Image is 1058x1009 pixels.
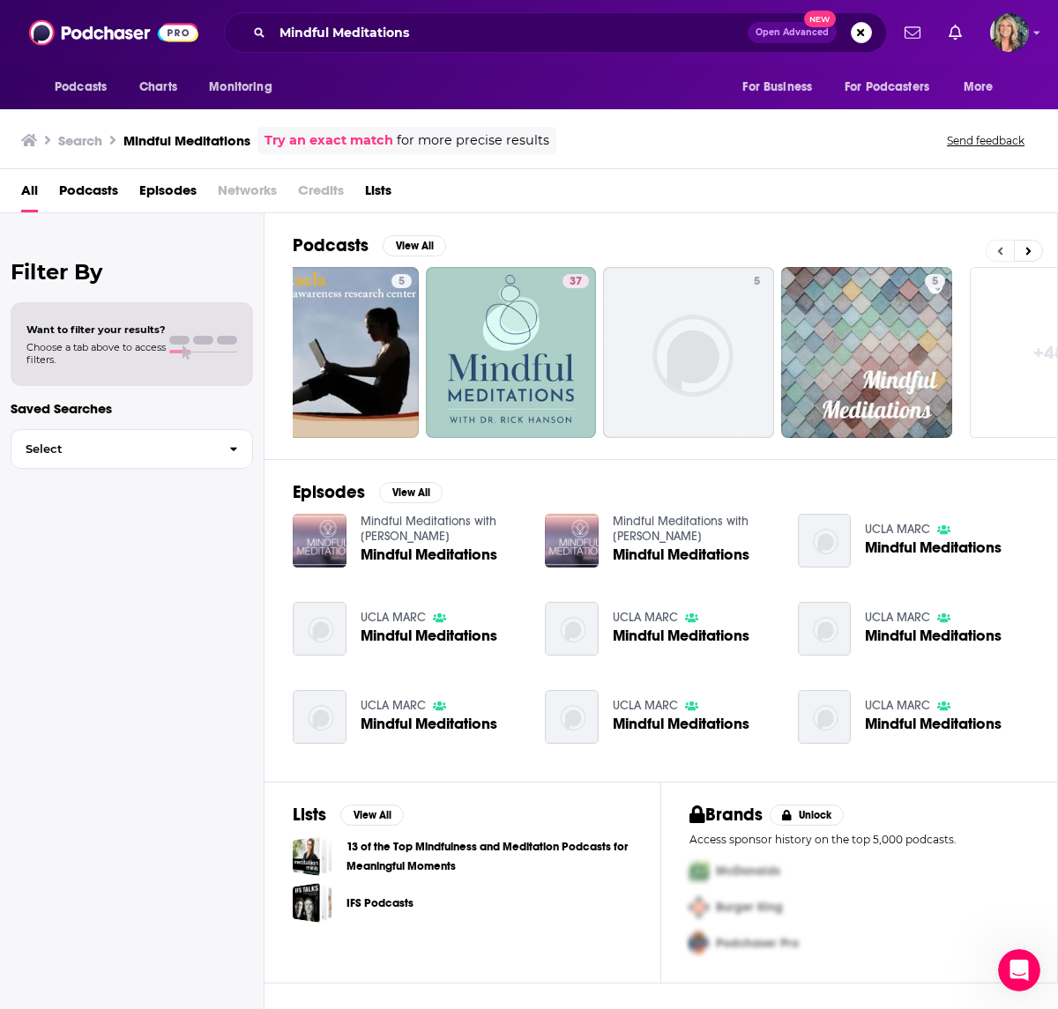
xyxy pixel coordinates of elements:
button: View All [383,235,446,256]
a: Mindful Meditations [361,628,497,643]
a: UCLA MARC [613,610,678,625]
a: Mindful Meditations [613,547,749,562]
button: View All [340,805,404,826]
a: IFS Podcasts [346,894,414,913]
img: User Profile [990,13,1029,52]
a: Try an exact match [264,130,393,151]
img: Mindful Meditations [293,514,346,568]
a: Mindful Meditations [865,540,1002,555]
a: Mindful Meditations [613,716,749,731]
button: Select [11,429,253,469]
button: Show profile menu [990,13,1029,52]
span: Credits [298,176,344,212]
span: Podcasts [55,75,107,100]
h2: Brands [689,804,763,826]
a: 37 [426,267,597,438]
span: Mindful Meditations [361,716,497,731]
a: 13 of the Top Mindfulness and Meditation Podcasts for Meaningful Moments [346,837,632,876]
img: Podchaser - Follow, Share and Rate Podcasts [29,16,198,49]
a: Mindful Meditations [613,628,749,643]
button: View All [379,482,443,503]
input: Search podcasts, credits, & more... [272,19,748,47]
a: Mindful Meditations [798,690,852,744]
a: Show notifications dropdown [898,18,928,48]
a: Mindful Meditations with Brannon Beliso [613,514,749,544]
img: Mindful Meditations [545,514,599,568]
button: open menu [951,70,1016,104]
img: Third Pro Logo [682,925,716,961]
a: 5 [781,267,952,438]
a: 5 [747,274,767,288]
h2: Podcasts [293,234,369,256]
span: Podcasts [59,176,118,212]
span: for more precise results [397,130,549,151]
a: 5 [248,267,419,438]
span: Choose a tab above to access filters. [26,341,166,366]
button: Unlock [770,805,845,826]
span: More [964,75,994,100]
a: All [21,176,38,212]
img: Mindful Meditations [293,602,346,656]
img: Mindful Meditations [545,690,599,744]
a: Lists [365,176,391,212]
a: UCLA MARC [361,610,426,625]
h2: Filter By [11,259,253,285]
h3: Mindful Meditations [123,132,250,149]
img: Mindful Meditations [798,514,852,568]
a: 5 [925,274,945,288]
button: open menu [833,70,955,104]
span: Want to filter your results? [26,323,166,336]
a: UCLA MARC [865,698,930,713]
span: McDonalds [716,864,780,879]
a: Mindful Meditations [361,547,497,562]
span: Open Advanced [756,28,829,37]
a: 5 [603,267,774,438]
img: First Pro Logo [682,853,716,889]
img: Mindful Meditations [545,602,599,656]
a: 37 [563,274,589,288]
a: ListsView All [293,804,404,826]
a: PodcastsView All [293,234,446,256]
iframe: Intercom live chat [998,949,1040,991]
a: Episodes [139,176,197,212]
p: Saved Searches [11,400,253,417]
a: Mindful Meditations [798,602,852,656]
span: New [804,11,836,27]
a: 13 of the Top Mindfulness and Meditation Podcasts for Meaningful Moments [293,836,332,876]
a: IFS Podcasts [293,883,332,923]
span: Podchaser Pro [716,936,799,951]
button: Open AdvancedNew [748,22,837,43]
span: Charts [139,75,177,100]
p: Access sponsor history on the top 5,000 podcasts. [689,833,1029,846]
a: 5 [391,274,412,288]
h2: Lists [293,804,326,826]
span: Monitoring [209,75,272,100]
a: Show notifications dropdown [942,18,969,48]
span: Select [11,443,215,455]
a: Mindful Meditations [865,716,1002,731]
button: Send feedback [942,133,1030,148]
span: Mindful Meditations [865,628,1002,643]
img: Mindful Meditations [293,690,346,744]
a: UCLA MARC [865,610,930,625]
a: Mindful Meditations with Brannon Beliso [361,514,496,544]
div: Search podcasts, credits, & more... [224,12,887,53]
span: 37 [570,273,582,291]
a: EpisodesView All [293,481,443,503]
